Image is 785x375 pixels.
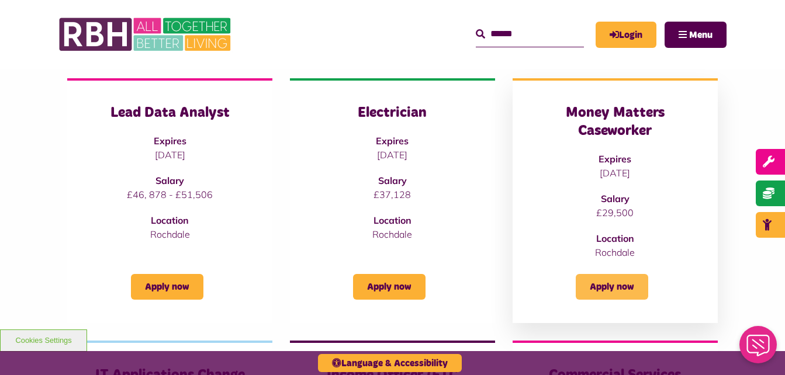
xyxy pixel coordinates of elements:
[91,227,249,241] p: Rochdale
[596,232,634,244] strong: Location
[601,193,630,204] strong: Salary
[536,245,694,259] p: Rochdale
[378,175,407,186] strong: Salary
[58,12,234,57] img: RBH
[91,148,249,162] p: [DATE]
[313,104,472,122] h3: Electrician
[353,274,426,300] a: Apply now
[154,135,186,147] strong: Expires
[91,104,249,122] h3: Lead Data Analyst
[536,104,694,140] h3: Money Matters Caseworker
[313,187,472,202] p: £37,128
[313,227,472,241] p: Rochdale
[665,22,727,48] button: Navigation
[313,148,472,162] p: [DATE]
[596,22,656,48] a: MyRBH
[318,354,462,372] button: Language & Accessibility
[91,187,249,202] p: £46, 878 - £51,506
[131,274,203,300] a: Apply now
[732,322,785,375] iframe: Netcall Web Assistant for live chat
[599,153,631,165] strong: Expires
[576,274,648,300] a: Apply now
[151,214,189,226] strong: Location
[155,175,184,186] strong: Salary
[476,22,584,47] input: Search
[376,135,409,147] strong: Expires
[689,30,713,40] span: Menu
[536,206,694,220] p: £29,500
[536,166,694,180] p: [DATE]
[374,214,411,226] strong: Location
